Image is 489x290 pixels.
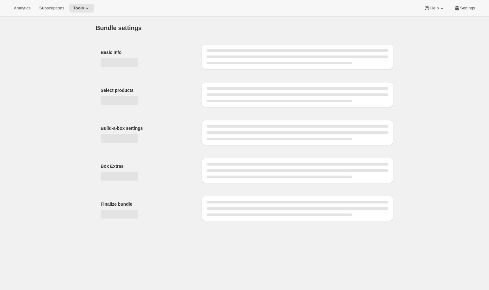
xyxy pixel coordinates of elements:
span: Settings [460,6,475,11]
span: Help [430,6,439,11]
button: Settings [450,4,479,13]
h2: Select products [101,87,192,93]
span: Tools [73,6,84,11]
button: Tools [69,4,94,13]
button: Subscriptions [35,4,68,13]
button: Analytics [10,4,34,13]
span: Subscriptions [39,6,64,11]
div: Page loading [88,17,401,226]
h2: Box Extras [101,163,192,169]
span: Analytics [14,6,30,11]
button: Help [420,4,449,13]
h2: Basic Info [101,49,192,55]
h2: Build-a-box settings [101,125,192,131]
h2: Finalize bundle [101,201,192,207]
h1: Bundle settings [96,24,142,32]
